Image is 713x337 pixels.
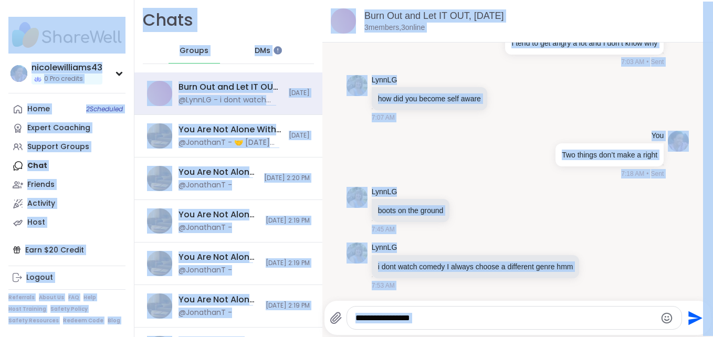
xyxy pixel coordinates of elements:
[179,209,259,220] div: You Are Not Alone: Midday Reset, [DATE]
[621,169,644,178] span: 7:18 AM
[347,75,368,96] img: https://sharewell-space-live.sfo3.digitaloceanspaces.com/user-generated/cd0780da-9294-4886-a675-3...
[264,174,310,183] span: [DATE] 2:20 PM
[179,308,232,318] div: @JonathanT -
[266,216,310,225] span: [DATE] 2:19 PM
[147,208,172,234] img: You Are Not Alone: Midday Reset, Oct 10
[68,294,79,301] a: FAQ
[372,243,397,253] a: LynnLG
[83,294,96,301] a: Help
[180,46,208,56] span: Groups
[8,213,125,232] a: Host
[364,10,504,21] a: Burn Out and Let IT OUT, [DATE]
[179,294,259,306] div: You Are Not Alone With This, [DATE]
[682,306,706,330] button: Send
[378,205,444,216] p: boots on the ground
[372,187,397,197] a: LynnLG
[266,301,310,310] span: [DATE] 2:19 PM
[27,123,90,133] div: Expert Coaching
[621,57,644,67] span: 7:03 AM
[8,317,59,324] a: Safety Resources
[8,119,125,138] a: Expert Coaching
[27,217,45,228] div: Host
[147,251,172,276] img: You Are Not Alone With This, Oct 09
[372,113,395,122] span: 7:07 AM
[32,62,102,73] div: nicolewilliams43
[50,306,88,313] a: Safety Policy
[331,8,356,34] img: Burn Out and Let IT OUT, Oct 11
[11,65,27,82] img: nicolewilliams43
[372,225,395,234] span: 7:45 AM
[8,268,125,287] a: Logout
[39,294,64,301] a: About Us
[289,131,310,140] span: [DATE]
[179,251,259,263] div: You Are Not Alone With This, [DATE]
[378,261,573,272] p: i dont watch comedy I always choose a different genre hmm
[347,187,368,208] img: https://sharewell-space-live.sfo3.digitaloceanspaces.com/user-generated/cd0780da-9294-4886-a675-3...
[147,166,172,191] img: You Are Not Alone With This, Oct 08
[179,81,282,93] div: Burn Out and Let IT OUT, [DATE]
[347,243,368,264] img: https://sharewell-space-live.sfo3.digitaloceanspaces.com/user-generated/cd0780da-9294-4886-a675-3...
[147,293,172,319] img: You Are Not Alone With This, Oct 07
[289,89,310,98] span: [DATE]
[355,313,656,323] textarea: Type your message
[511,38,657,48] p: I tend to get angry a lot and I don’t know why
[378,93,481,104] p: how did you become self aware
[63,317,103,324] a: Redeem Code
[27,142,89,152] div: Support Groups
[8,306,46,313] a: Host Training
[108,317,120,324] a: Blog
[26,272,53,283] div: Logout
[179,95,282,106] div: @LynnLG - i dont watch comedy I always choose a different genre hmm
[86,105,123,113] span: 2 Scheduled
[8,175,125,194] a: Friends
[8,100,125,119] a: Home2Scheduled
[660,312,673,324] button: Emoji picker
[147,81,172,106] img: Burn Out and Let IT OUT, Oct 11
[8,294,35,301] a: Referrals
[179,138,282,148] div: @JonathanT - 🤝 [DATE] Topic 🤝 👉What’s one way you remind yourself you’re not alone?👈
[27,104,50,114] div: Home
[27,180,55,190] div: Friends
[646,169,648,178] span: •
[652,131,664,141] h4: You
[179,166,258,178] div: You Are Not Alone With This, [DATE]
[364,23,425,33] p: 3 members, 3 online
[372,281,395,290] span: 7:53 AM
[651,57,664,67] span: Sent
[179,223,232,233] div: @JonathanT -
[179,180,232,191] div: @JonathanT -
[372,75,397,86] a: LynnLG
[179,265,232,276] div: @JonathanT -
[266,259,310,268] span: [DATE] 2:19 PM
[8,194,125,213] a: Activity
[562,150,657,160] p: Two things don’t make a right
[274,46,282,55] iframe: Spotlight
[8,240,125,259] div: Earn $20 Credit
[651,169,664,178] span: Sent
[44,75,83,83] span: 0 Pro credits
[646,57,648,67] span: •
[8,138,125,156] a: Support Groups
[179,124,282,135] div: You Are Not Alone With This™: Midday Reset, [DATE]
[27,198,55,209] div: Activity
[668,131,689,152] img: https://sharewell-space-live.sfo3.digitaloceanspaces.com/user-generated/3403c148-dfcf-4217-9166-8...
[8,17,125,54] img: ShareWell Nav Logo
[147,123,172,149] img: You Are Not Alone With This™: Midday Reset, Oct 11
[255,46,270,56] span: DMs
[143,8,193,32] h1: Chats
